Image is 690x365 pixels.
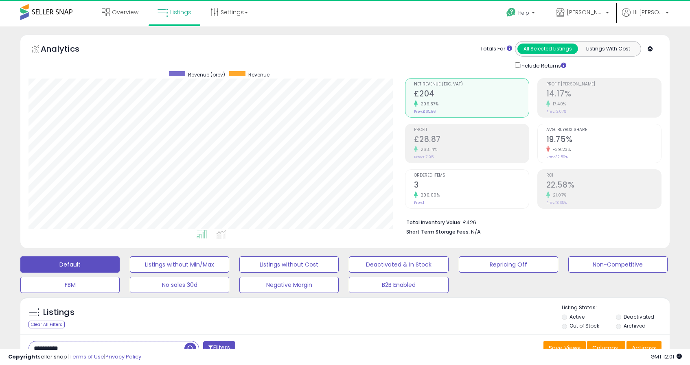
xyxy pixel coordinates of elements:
label: Deactivated [624,313,654,320]
span: N/A [471,228,481,236]
h5: Listings [43,307,74,318]
button: B2B Enabled [349,277,448,293]
p: Listing States: [562,304,670,312]
button: Negative Margin [239,277,339,293]
button: All Selected Listings [517,44,578,54]
small: Prev: 18.65% [546,200,567,205]
a: Privacy Policy [105,353,141,361]
span: Profit [PERSON_NAME] [546,82,661,87]
a: Help [500,1,543,26]
small: Prev: 1 [414,200,424,205]
button: Repricing Off [459,256,558,273]
span: Help [518,9,529,16]
b: Total Inventory Value: [406,219,462,226]
div: seller snap | | [8,353,141,361]
span: Net Revenue (Exc. VAT) [414,82,529,87]
small: 21.07% [550,192,567,198]
button: Non-Competitive [568,256,668,273]
a: Hi [PERSON_NAME] [622,8,669,26]
div: Totals For [480,45,512,53]
small: -39.23% [550,146,571,153]
small: 263.14% [418,146,438,153]
span: ROI [546,173,661,178]
small: 209.37% [418,101,439,107]
i: Get Help [506,7,516,17]
b: Short Term Storage Fees: [406,228,470,235]
div: Clear All Filters [28,321,65,328]
li: £426 [406,217,655,227]
button: Listings With Cost [578,44,638,54]
button: FBM [20,277,120,293]
span: Listings [170,8,191,16]
a: Terms of Use [70,353,104,361]
button: Listings without Cost [239,256,339,273]
span: Revenue [248,71,269,78]
small: Prev: 12.07% [546,109,566,114]
span: Ordered Items [414,173,529,178]
small: 17.40% [550,101,566,107]
button: Deactivated & In Stock [349,256,448,273]
span: Overview [112,8,138,16]
small: Prev: 32.50% [546,155,568,160]
strong: Copyright [8,353,38,361]
label: Archived [624,322,646,329]
small: Prev: £7.95 [414,155,434,160]
h2: 19.75% [546,135,661,146]
span: [PERSON_NAME] [567,8,603,16]
span: Avg. Buybox Share [546,128,661,132]
h2: 3 [414,180,529,191]
h2: 14.17% [546,89,661,100]
h2: £204 [414,89,529,100]
div: Include Returns [509,61,576,70]
h2: £28.87 [414,135,529,146]
button: Listings without Min/Max [130,256,229,273]
button: No sales 30d [130,277,229,293]
h5: Analytics [41,43,95,57]
small: Prev: £65.86 [414,109,436,114]
span: Profit [414,128,529,132]
span: Hi [PERSON_NAME] [633,8,663,16]
label: Active [570,313,585,320]
span: Revenue (prev) [188,71,225,78]
label: Out of Stock [570,322,599,329]
small: 200.00% [418,192,440,198]
span: 2025-08-11 12:01 GMT [651,353,682,361]
button: Default [20,256,120,273]
h2: 22.58% [546,180,661,191]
